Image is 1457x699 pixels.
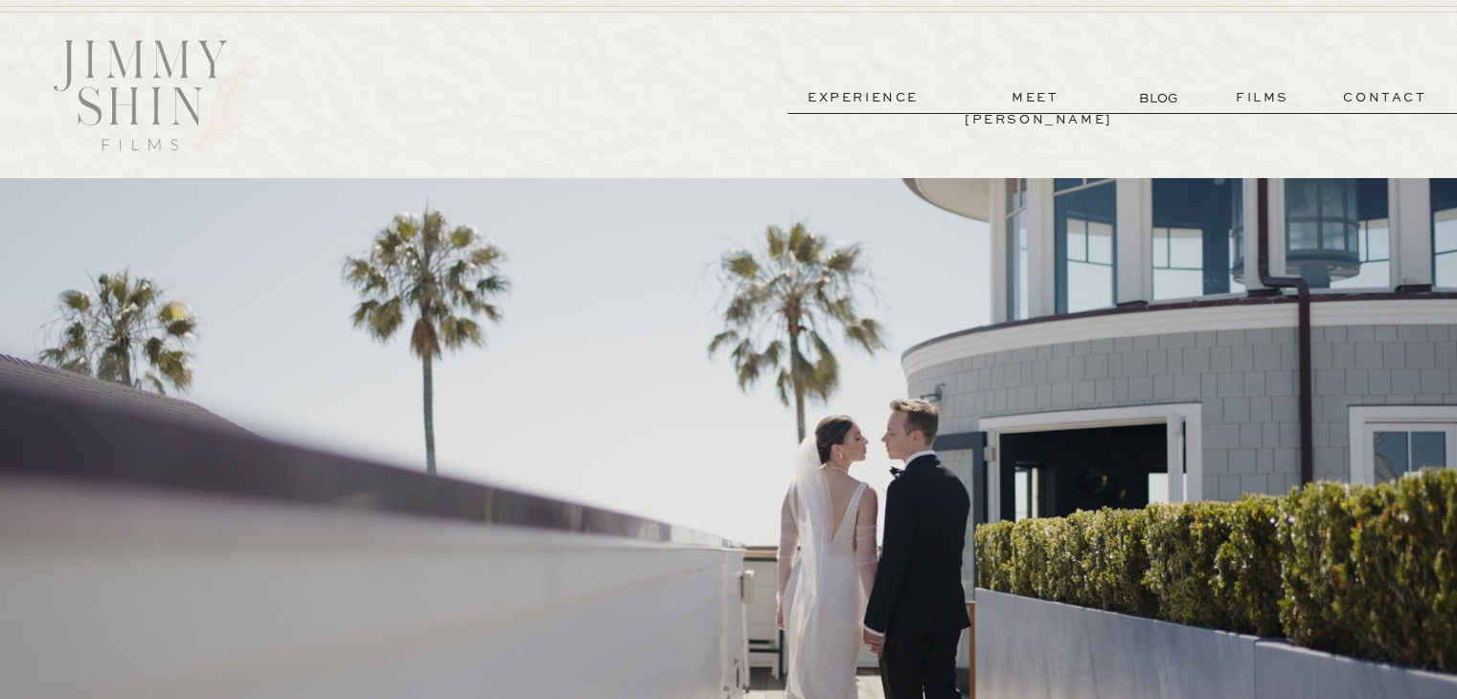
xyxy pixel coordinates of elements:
[1216,87,1309,109] a: films
[792,87,934,109] a: experience
[1316,87,1454,109] a: contact
[965,87,1106,109] a: meet [PERSON_NAME]
[1139,88,1182,108] a: BLOG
